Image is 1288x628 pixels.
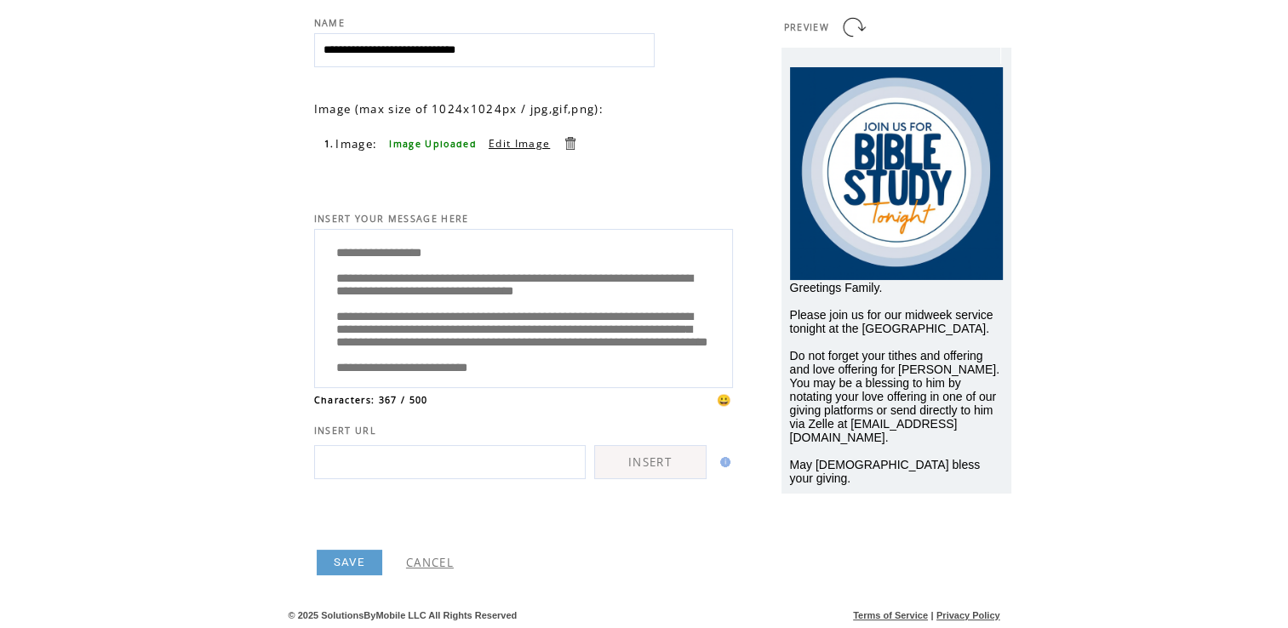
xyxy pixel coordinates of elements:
img: help.gif [715,457,730,467]
span: INSERT URL [314,425,376,437]
span: Image Uploaded [389,138,477,150]
a: Terms of Service [853,610,928,620]
span: © 2025 SolutionsByMobile LLC All Rights Reserved [289,610,518,620]
span: 1. [324,138,335,150]
a: Edit Image [489,136,550,151]
span: INSERT YOUR MESSAGE HERE [314,213,469,225]
span: | [930,610,933,620]
span: Characters: 367 / 500 [314,394,428,406]
a: Delete this item [562,135,578,151]
span: Greetings Family. Please join us for our midweek service tonight at the [GEOGRAPHIC_DATA]. Do not... [790,281,999,485]
span: NAME [314,17,345,29]
span: PREVIEW [784,21,829,33]
span: Image (max size of 1024x1024px / jpg,gif,png): [314,101,604,117]
span: Image: [335,136,377,151]
a: Privacy Policy [936,610,1000,620]
a: SAVE [317,550,382,575]
span: 😀 [717,392,732,408]
a: CANCEL [406,555,454,570]
a: INSERT [594,445,707,479]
